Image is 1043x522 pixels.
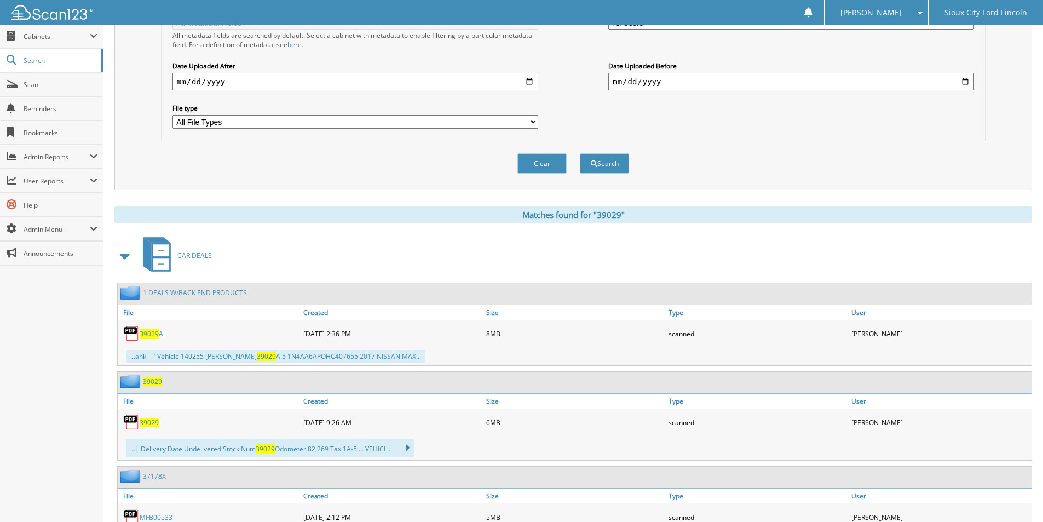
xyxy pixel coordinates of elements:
button: Clear [517,153,567,174]
a: CAR DEALS [136,234,212,277]
div: [DATE] 9:26 AM [301,411,483,433]
span: 39029 [140,329,159,339]
div: Matches found for "39029" [114,206,1032,223]
div: 6MB [483,411,666,433]
span: Reminders [24,104,97,113]
a: Created [301,305,483,320]
img: PDF.png [123,325,140,342]
div: [PERSON_NAME] [849,323,1032,345]
a: here [287,40,302,49]
a: 1 DEALS W/BACK END PRODUCTS [143,288,247,297]
img: PDF.png [123,414,140,431]
span: Scan [24,80,97,89]
span: Search [24,56,96,65]
span: Help [24,200,97,210]
span: CAR DEALS [177,251,212,260]
div: ...| Delivery Date Undelivered Stock Num Odometer 82,269 Tax 1A-5 ... VEHICL... [126,439,414,457]
label: File type [172,104,538,113]
div: scanned [666,411,849,433]
div: 8MB [483,323,666,345]
a: File [118,305,301,320]
input: start [172,73,538,90]
div: [DATE] 2:36 PM [301,323,483,345]
a: Size [483,489,666,503]
a: Type [666,489,849,503]
span: Admin Menu [24,225,90,234]
span: Sioux City Ford Lincoln [944,9,1027,16]
span: User Reports [24,176,90,186]
span: Announcements [24,249,97,258]
a: Size [483,394,666,409]
img: folder2.png [120,286,143,300]
a: User [849,489,1032,503]
a: MFB00533 [140,513,172,522]
a: 37178X [143,472,166,481]
label: Date Uploaded After [172,61,538,71]
a: Created [301,489,483,503]
span: Admin Reports [24,152,90,162]
img: folder2.png [120,469,143,483]
iframe: Chat Widget [988,469,1043,522]
a: File [118,489,301,503]
label: Date Uploaded Before [608,61,974,71]
span: Cabinets [24,32,90,41]
span: [PERSON_NAME] [840,9,902,16]
a: 39029 [140,418,159,427]
a: Type [666,394,849,409]
input: end [608,73,974,90]
span: Bookmarks [24,128,97,137]
a: Size [483,305,666,320]
div: [PERSON_NAME] [849,411,1032,433]
img: folder2.png [120,375,143,388]
a: Type [666,305,849,320]
a: Created [301,394,483,409]
div: ...ank —‘ Vehicle 140255 [PERSON_NAME] A 5 1N4AA6APOHC407655 2017 NISSAN MAX... [126,350,425,363]
a: User [849,394,1032,409]
img: scan123-logo-white.svg [11,5,93,20]
a: File [118,394,301,409]
a: 39029 [143,377,162,386]
button: Search [580,153,629,174]
div: All metadata fields are searched by default. Select a cabinet with metadata to enable filtering b... [172,31,538,49]
a: User [849,305,1032,320]
a: 39029A [140,329,163,339]
div: scanned [666,323,849,345]
span: 39029 [256,444,275,454]
span: 39029 [257,352,276,361]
